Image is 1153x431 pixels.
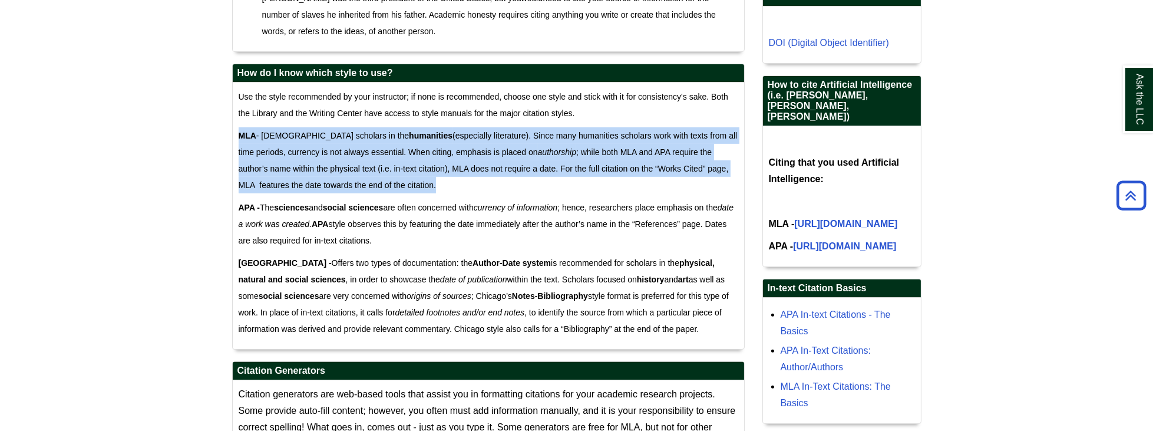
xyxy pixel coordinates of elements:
[769,38,890,48] a: DOI (Digital Object Identifier)
[637,275,665,284] strong: history
[769,157,900,184] b: Citing that you used Artificial Intelligence:
[794,219,897,229] a: [URL][DOMAIN_NAME]
[395,308,525,317] em: detailed footnotes and/or end notes
[769,241,897,251] b: APA -
[239,203,734,245] span: The and are often concerned with ; hence, researchers place emphasis on the . style observes this...
[781,346,871,372] a: APA In-Text Citations: Author/Authors
[274,203,309,212] strong: sciences
[323,203,384,212] strong: social sciences
[259,291,319,301] strong: social sciences
[440,275,507,284] em: date of publication
[239,258,332,268] strong: [GEOGRAPHIC_DATA] -
[239,203,260,212] strong: APA -
[239,131,738,190] span: - [DEMOGRAPHIC_DATA] scholars in the (especially literature). Since many humanities scholars work...
[769,219,898,229] b: MLA -
[512,291,588,301] strong: Notes-Bibliography
[312,219,329,229] strong: APA
[233,362,744,380] h2: Citation Generators
[233,64,744,83] h2: How do I know which style to use?
[407,291,471,301] em: origins of sources
[239,92,728,118] font: Use the style recommended by your instructor; if none is recommended, choose one style and stick ...
[409,131,452,140] strong: humanities
[763,76,921,126] h2: How to cite Artificial Intelligence (i.e. [PERSON_NAME], [PERSON_NAME], [PERSON_NAME])
[239,258,729,334] span: Offers two types of documentation: the is recommended for scholars in the , in order to showcase ...
[538,147,576,157] em: authorship
[781,310,891,336] a: APA In-text Citations - The Basics
[474,203,557,212] em: currency of information
[763,279,921,298] h2: In-text Citation Basics
[1112,187,1150,203] a: Back to Top
[678,275,689,284] strong: art
[781,381,891,408] a: MLA In-Text Citations: The Basics
[473,258,551,268] strong: Author-Date system
[793,241,896,251] a: [URL][DOMAIN_NAME]
[239,131,256,140] strong: MLA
